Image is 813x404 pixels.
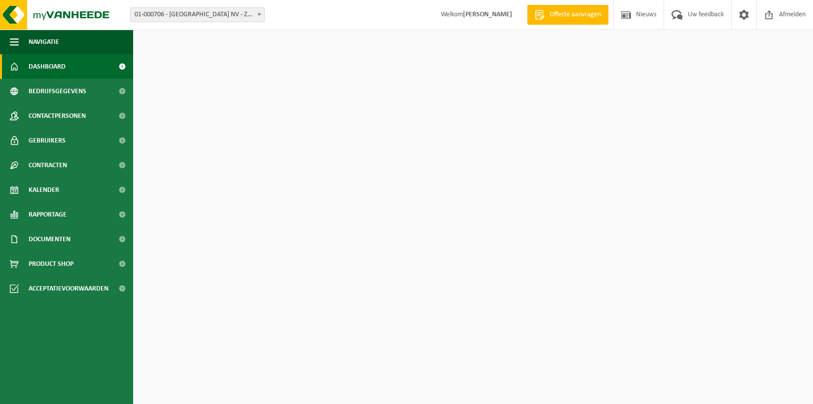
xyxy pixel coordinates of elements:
[29,227,71,252] span: Documenten
[29,104,86,128] span: Contactpersonen
[29,30,59,54] span: Navigatie
[130,7,265,22] span: 01-000706 - GONDREXON NV - ZAVENTEM
[29,202,67,227] span: Rapportage
[29,276,108,301] span: Acceptatievoorwaarden
[547,10,603,20] span: Offerte aanvragen
[131,8,264,22] span: 01-000706 - GONDREXON NV - ZAVENTEM
[29,153,67,178] span: Contracten
[29,79,86,104] span: Bedrijfsgegevens
[29,54,66,79] span: Dashboard
[527,5,608,25] a: Offerte aanvragen
[29,178,59,202] span: Kalender
[29,128,66,153] span: Gebruikers
[463,11,512,18] strong: [PERSON_NAME]
[29,252,73,276] span: Product Shop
